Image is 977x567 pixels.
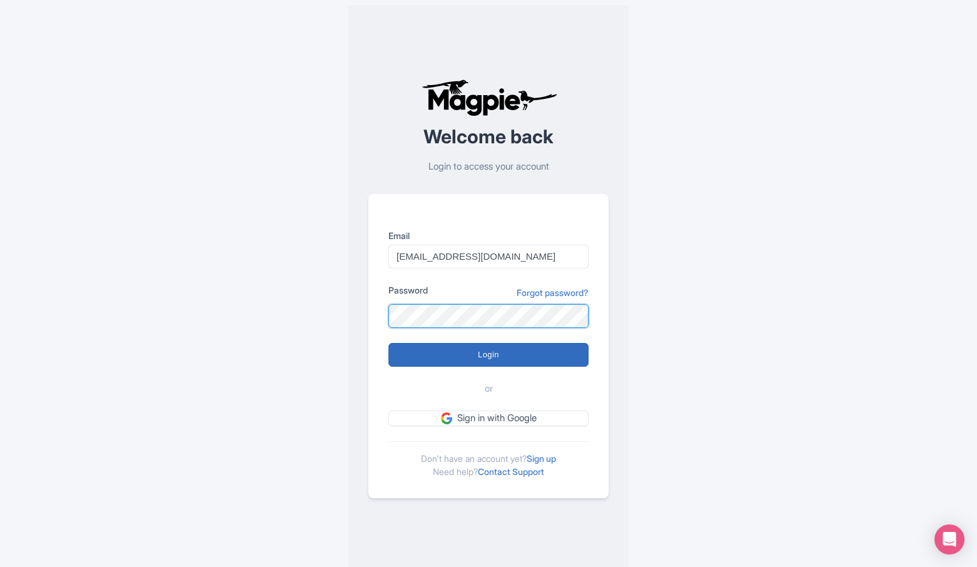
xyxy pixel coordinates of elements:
[441,412,452,424] img: google.svg
[368,160,609,174] p: Login to access your account
[388,229,589,242] label: Email
[485,382,493,396] span: or
[388,411,589,426] a: Sign in with Google
[418,79,559,116] img: logo-ab69f6fb50320c5b225c76a69d11143b.png
[388,245,589,268] input: you@example.com
[517,286,589,299] a: Forgot password?
[368,126,609,147] h2: Welcome back
[527,453,556,464] a: Sign up
[478,466,544,477] a: Contact Support
[388,441,589,478] div: Don't have an account yet? Need help?
[388,343,589,367] input: Login
[388,283,428,297] label: Password
[934,524,964,554] div: Open Intercom Messenger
